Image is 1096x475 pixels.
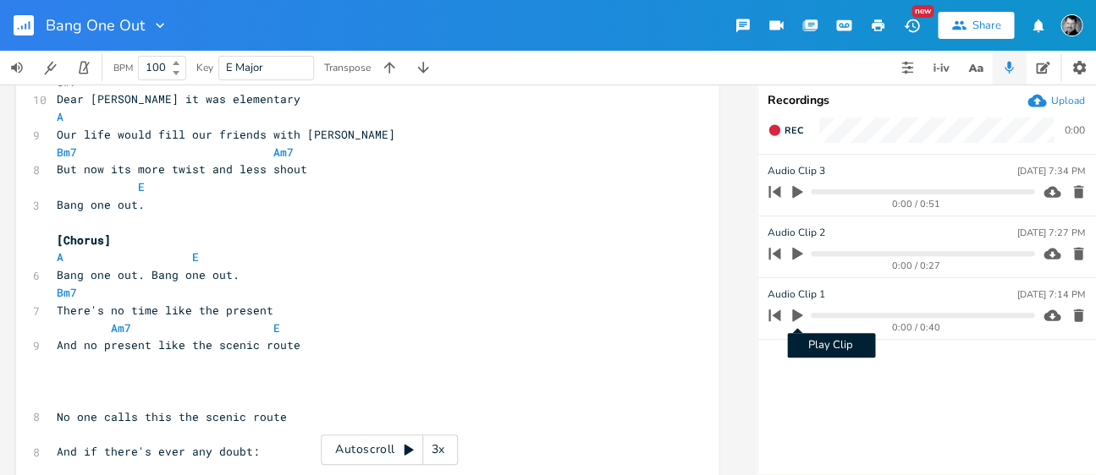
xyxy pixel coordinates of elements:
[57,285,77,300] span: Bm7
[1050,94,1084,107] div: Upload
[911,5,934,18] div: New
[768,225,825,241] span: Audio Clip 2
[1064,125,1084,135] div: 0:00
[1060,14,1082,36] img: Timothy James
[273,320,280,336] span: E
[57,161,307,177] span: But now its more twist and less shout
[57,232,111,248] span: [Chorus]
[1016,290,1084,299] div: [DATE] 7:14 PM
[786,302,808,329] button: Play Clip
[192,249,199,265] span: E
[423,434,454,465] div: 3x
[138,179,145,194] span: E
[1016,167,1084,176] div: [DATE] 7:34 PM
[797,199,1034,209] div: 0:00 / 0:51
[57,443,260,458] span: And if there's ever any doubt:
[768,163,825,179] span: Audio Clip 3
[111,320,131,336] span: Am7
[57,408,287,423] span: No one calls this the scenic route
[57,145,77,160] span: Bm7
[1027,91,1084,110] button: Upload
[785,124,803,137] span: Rec
[57,91,300,106] span: Dear [PERSON_NAME] it was elementary
[57,303,273,318] span: There's no time like the present
[1016,228,1084,237] div: [DATE] 7:27 PM
[895,10,928,41] button: New
[57,337,300,352] span: And no present like the scenic route
[57,74,77,90] span: G#7
[797,261,1034,270] div: 0:00 / 0:27
[57,197,145,212] span: Bang one out.
[972,18,1000,33] div: Share
[113,63,133,73] div: BPM
[273,145,294,160] span: Am7
[324,63,371,73] div: Transpose
[761,117,810,144] button: Rec
[321,434,458,465] div: Autoscroll
[57,109,63,124] span: A
[57,127,395,142] span: Our life would fill our friends with [PERSON_NAME]
[57,249,63,265] span: A
[226,60,263,75] span: E Major
[797,323,1034,332] div: 0:00 / 0:40
[46,18,145,33] span: Bang One Out
[938,12,1014,39] button: Share
[768,95,1086,106] div: Recordings
[768,287,825,303] span: Audio Clip 1
[196,63,213,73] div: Key
[57,267,240,282] span: Bang one out. Bang one out.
